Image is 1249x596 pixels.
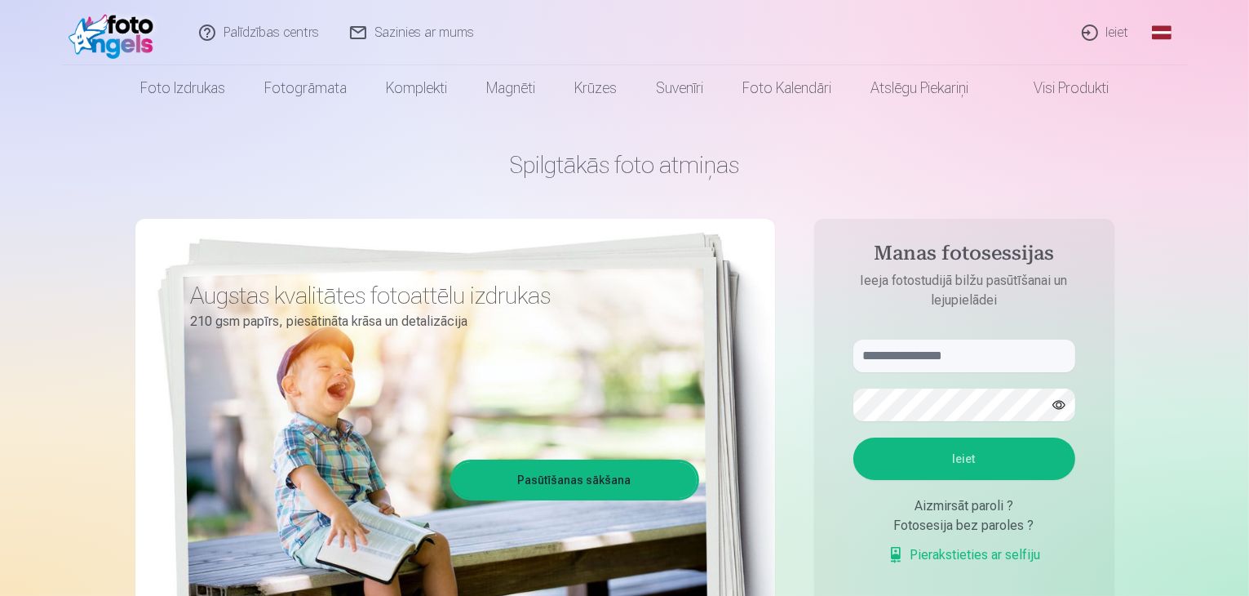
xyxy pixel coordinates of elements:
[837,271,1092,310] p: Ieeja fotostudijā bilžu pasūtīšanai un lejupielādei
[135,150,1114,180] h1: Spilgtākās foto atmiņas
[366,65,467,111] a: Komplekti
[851,65,988,111] a: Atslēgu piekariņi
[191,281,687,310] h3: Augstas kvalitātes fotoattēlu izdrukas
[837,242,1092,271] h4: Manas fotosessijas
[191,310,687,333] p: 210 gsm papīrs, piesātināta krāsa un detalizācija
[853,438,1075,480] button: Ieiet
[453,462,697,498] a: Pasūtīšanas sākšana
[853,496,1075,516] div: Aizmirsāt paroli ?
[888,545,1041,565] a: Pierakstieties ar selfiju
[245,65,366,111] a: Fotogrāmata
[69,7,162,59] img: /fa1
[853,516,1075,536] div: Fotosesija bez paroles ?
[636,65,723,111] a: Suvenīri
[555,65,636,111] a: Krūzes
[121,65,245,111] a: Foto izdrukas
[723,65,851,111] a: Foto kalendāri
[467,65,555,111] a: Magnēti
[988,65,1128,111] a: Visi produkti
